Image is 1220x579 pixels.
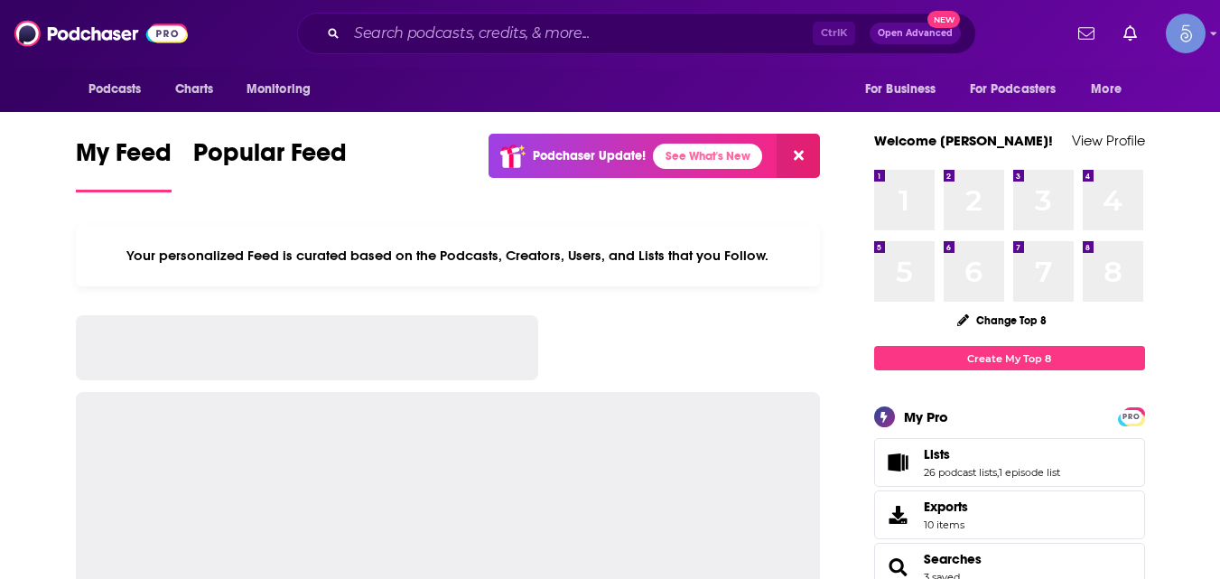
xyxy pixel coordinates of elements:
div: Search podcasts, credits, & more... [297,13,976,54]
span: New [927,11,960,28]
span: PRO [1121,410,1142,424]
a: Exports [874,490,1145,539]
span: Lists [924,446,950,462]
span: Exports [924,499,968,515]
span: Charts [175,77,214,102]
span: My Feed [76,137,172,179]
a: Lists [924,446,1060,462]
div: My Pro [904,408,948,425]
a: 1 episode list [999,466,1060,479]
span: Logged in as Spiral5-G1 [1166,14,1206,53]
a: Charts [163,72,225,107]
a: Create My Top 8 [874,346,1145,370]
button: open menu [958,72,1083,107]
span: For Business [865,77,936,102]
a: Lists [880,450,917,475]
a: Show notifications dropdown [1116,18,1144,49]
span: More [1091,77,1122,102]
span: Ctrl K [813,22,855,45]
button: Change Top 8 [946,309,1058,332]
a: PRO [1121,409,1142,423]
button: open menu [76,72,165,107]
p: Podchaser Update! [533,148,646,163]
a: Show notifications dropdown [1071,18,1102,49]
button: open menu [852,72,959,107]
button: Open AdvancedNew [870,23,961,44]
a: Searches [924,551,982,567]
span: Exports [880,502,917,528]
a: Popular Feed [193,137,347,192]
img: User Profile [1166,14,1206,53]
button: open menu [1078,72,1144,107]
span: Lists [874,438,1145,487]
button: open menu [234,72,334,107]
input: Search podcasts, credits, & more... [347,19,813,48]
span: Podcasts [88,77,142,102]
a: My Feed [76,137,172,192]
span: Open Advanced [878,29,953,38]
a: See What's New [653,144,762,169]
span: 10 items [924,518,968,531]
span: , [997,466,999,479]
a: Welcome [PERSON_NAME]! [874,132,1053,149]
span: For Podcasters [970,77,1057,102]
div: Your personalized Feed is curated based on the Podcasts, Creators, Users, and Lists that you Follow. [76,225,821,286]
span: Popular Feed [193,137,347,179]
img: Podchaser - Follow, Share and Rate Podcasts [14,16,188,51]
a: 26 podcast lists [924,466,997,479]
span: Monitoring [247,77,311,102]
button: Show profile menu [1166,14,1206,53]
a: View Profile [1072,132,1145,149]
